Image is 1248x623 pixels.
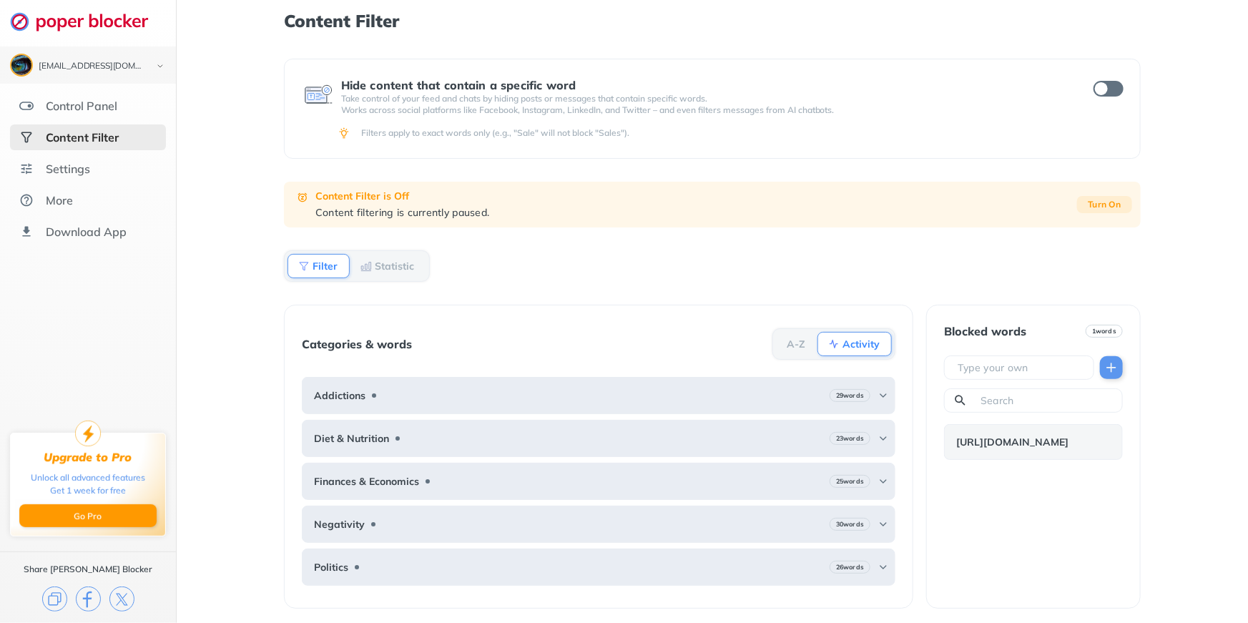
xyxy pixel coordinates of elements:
div: Filters apply to exact words only (e.g., "Sale" will not block "Sales"). [361,127,1121,139]
img: settings.svg [19,162,34,176]
div: Categories & words [302,338,412,350]
div: Get 1 week for free [50,484,126,497]
img: download-app.svg [19,225,34,239]
button: Go Pro [19,504,157,527]
b: Filter [313,262,338,270]
b: [URL][DOMAIN_NAME] [956,436,1068,448]
img: ACg8ocLCfTpdHMEUKHPm-oXpjpEfmfcV6OTHBt9gqoI_1Ow3YsgdWFof0w=s96-c [11,55,31,75]
div: Hide content that contain a specific word [341,79,1068,92]
img: upgrade-to-pro.svg [75,421,101,446]
img: Activity [828,338,840,350]
img: chevron-bottom-black.svg [152,59,169,74]
div: Settings [46,162,90,176]
div: Upgrade to Pro [44,451,132,464]
b: A-Z [787,340,805,348]
p: Take control of your feed and chats by hiding posts or messages that contain specific words. [341,93,1068,104]
div: Download App [46,225,127,239]
img: features.svg [19,99,34,113]
img: facebook.svg [76,587,101,612]
div: Share [PERSON_NAME] Blocker [24,564,152,575]
b: Diet & Nutrition [314,433,389,444]
div: Unlock all advanced features [31,471,145,484]
b: Negativity [314,519,365,530]
b: Politics [314,561,348,573]
img: about.svg [19,193,34,207]
h1: Content Filter [284,11,1141,30]
img: Statistic [360,260,372,272]
b: 26 words [836,562,864,572]
img: x.svg [109,587,134,612]
p: Works across social platforms like Facebook, Instagram, LinkedIn, and Twitter – and even filters ... [341,104,1068,116]
div: livinwithclass123@gmail.com [39,62,144,72]
img: social-selected.svg [19,130,34,144]
b: 30 words [836,519,864,529]
b: 23 words [836,433,864,443]
b: Finances & Economics [314,476,419,487]
div: Content Filter [46,130,119,144]
b: Activity [842,340,880,348]
input: Search [979,393,1116,408]
input: Type your own [956,360,1088,375]
b: Addictions [314,390,365,401]
b: 1 words [1092,326,1116,336]
b: Turn On [1089,200,1121,210]
div: Control Panel [46,99,117,113]
div: More [46,193,73,207]
img: Filter [298,260,310,272]
div: Content filtering is currently paused. [315,206,1071,219]
b: 25 words [836,476,864,486]
b: Content Filter is Off [315,190,409,202]
img: logo-webpage.svg [10,11,164,31]
b: Statistic [375,262,414,270]
b: 29 words [836,391,864,401]
div: Blocked words [944,325,1026,338]
img: copy.svg [42,587,67,612]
